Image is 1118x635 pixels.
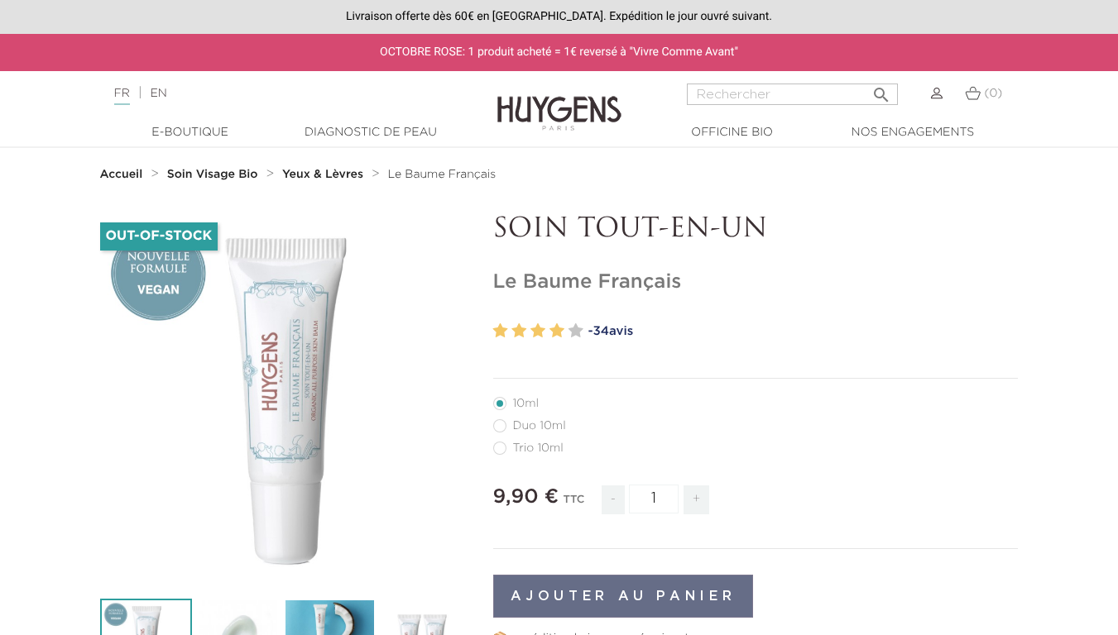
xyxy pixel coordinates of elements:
[100,168,146,181] a: Accueil
[549,319,564,343] label: 4
[108,124,273,141] a: E-Boutique
[387,168,496,181] a: Le Baume Français
[687,84,898,105] input: Rechercher
[511,319,526,343] label: 2
[650,124,815,141] a: Officine Bio
[493,319,508,343] label: 1
[866,79,896,101] button: 
[493,419,586,432] label: Duo 10ml
[493,575,754,618] button: Ajouter au panier
[493,214,1019,246] p: SOIN TOUT-EN-UN
[150,88,166,99] a: EN
[602,485,625,514] span: -
[684,485,710,514] span: +
[167,169,258,180] strong: Soin Visage Bio
[830,124,996,141] a: Nos engagements
[593,325,609,337] span: 34
[114,88,130,105] a: FR
[282,168,367,181] a: Yeux & Lèvres
[569,319,583,343] label: 5
[282,169,363,180] strong: Yeux & Lèvres
[100,222,218,251] li: Out-of-Stock
[530,319,545,343] label: 3
[100,169,143,180] strong: Accueil
[984,88,1002,99] span: (0)
[493,397,559,410] label: 10ml
[588,319,1019,344] a: -34avis
[167,168,262,181] a: Soin Visage Bio
[387,169,496,180] span: Le Baume Français
[497,69,621,133] img: Huygens
[493,487,559,507] span: 9,90 €
[493,270,1019,294] h1: Le Baume Français
[629,485,679,513] input: Quantité
[493,442,583,455] label: Trio 10ml
[871,80,891,100] i: 
[563,482,584,527] div: TTC
[106,84,453,103] div: |
[288,124,453,141] a: Diagnostic de peau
